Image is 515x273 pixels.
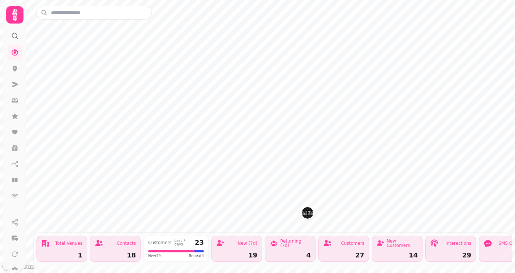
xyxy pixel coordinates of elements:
[341,241,364,245] div: Customers
[148,240,172,245] div: Customers
[195,239,204,246] div: 23
[41,252,82,259] div: 1
[237,241,257,245] div: New (7d)
[387,239,418,248] div: New Customers
[189,253,204,259] span: Repeat 4
[302,207,313,219] button: Santa Maria del Sur
[95,252,136,259] div: 18
[2,262,34,271] a: Mapbox logo
[323,252,364,259] div: 27
[55,241,82,245] div: Total Venues
[216,252,257,259] div: 19
[148,253,161,259] span: New 19
[446,241,471,245] div: Interactions
[270,252,311,259] div: 4
[175,239,192,246] div: Last 7 days
[117,241,136,245] div: Contacts
[280,239,311,248] div: Returning (7d)
[302,207,313,221] div: Map marker
[430,252,471,259] div: 29
[377,252,418,259] div: 14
